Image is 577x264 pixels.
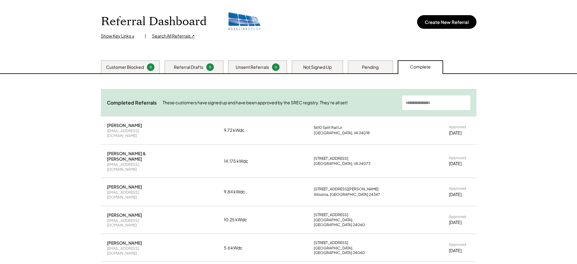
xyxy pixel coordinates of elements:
[106,64,144,70] div: Customer Blocked
[449,125,466,129] div: Approved
[314,125,342,130] div: 5610 Split Rail Ln
[107,184,142,189] div: [PERSON_NAME]
[417,15,476,29] button: Create New Referral
[107,151,164,162] div: [PERSON_NAME] & [PERSON_NAME]
[449,219,462,226] div: [DATE]
[273,65,279,69] div: 0
[224,217,254,223] div: 10.25 kWdc
[449,192,462,198] div: [DATE]
[224,127,254,133] div: 9.72 kWdc
[449,186,466,191] div: Approved
[314,131,370,135] div: [GEOGRAPHIC_DATA], VA 24018
[224,245,254,251] div: 5.6 kWdc
[314,246,390,255] div: [GEOGRAPHIC_DATA], [GEOGRAPHIC_DATA] 24060
[101,15,207,29] h1: Referral Dashboard
[145,33,146,39] div: |
[449,155,466,160] div: Approved
[449,130,462,136] div: [DATE]
[314,192,380,197] div: Allisonia, [GEOGRAPHIC_DATA] 24347
[314,187,379,192] div: [STREET_ADDRESS][PERSON_NAME]
[107,212,142,218] div: [PERSON_NAME]
[224,158,254,164] div: 14.175 kWdc
[314,161,370,166] div: [GEOGRAPHIC_DATA], VA 24073
[449,242,466,247] div: Approved
[107,129,164,138] div: [EMAIL_ADDRESS][DOMAIN_NAME]
[314,212,348,217] div: [STREET_ADDRESS]
[101,33,139,39] div: Show Key Links ↓
[207,65,213,69] div: 0
[107,100,157,106] div: Completed Referrals
[163,100,396,106] div: These customers have signed up and have been approved by the SREC registry. They're all set!
[107,240,142,246] div: [PERSON_NAME]
[148,65,154,69] div: 0
[362,64,379,70] div: Pending
[449,214,466,219] div: Approved
[107,218,164,228] div: [EMAIL_ADDRESS][DOMAIN_NAME]
[314,156,348,161] div: [STREET_ADDRESS]
[449,248,462,254] div: [DATE]
[107,162,164,172] div: [EMAIL_ADDRESS][DOMAIN_NAME]
[303,64,332,70] div: Not Signed Up
[107,122,142,128] div: [PERSON_NAME]
[449,161,462,167] div: [DATE]
[314,218,390,227] div: [GEOGRAPHIC_DATA], [GEOGRAPHIC_DATA] 24060
[314,240,348,245] div: [STREET_ADDRESS]
[224,189,254,195] div: 9.84 kWdc
[228,12,261,32] img: baseline-solar.png
[107,246,164,256] div: [EMAIL_ADDRESS][DOMAIN_NAME]
[236,64,269,70] div: Unsent Referrals
[107,190,164,199] div: [EMAIL_ADDRESS][DOMAIN_NAME]
[410,64,431,70] div: Complete
[174,64,203,70] div: Referral Drafts
[152,33,195,39] div: Search All Referrals ↗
